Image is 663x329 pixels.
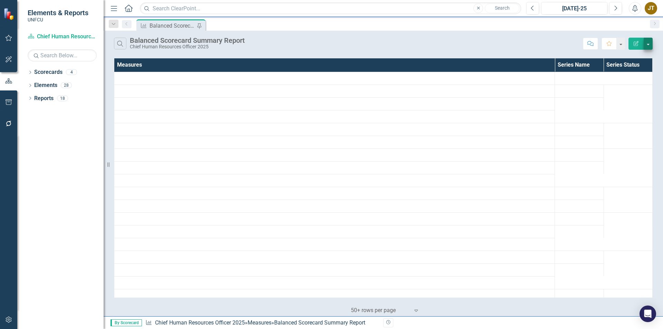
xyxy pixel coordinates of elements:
[130,44,245,49] div: Chief Human Resources Officer 2025
[66,69,77,75] div: 4
[495,5,510,11] span: Search
[28,17,88,22] small: UNFCU
[645,2,657,14] button: JT
[110,319,142,326] span: By Scorecard
[28,49,97,61] input: Search Below...
[248,319,271,326] a: Measures
[541,2,607,14] button: [DATE]-25
[34,95,54,103] a: Reports
[34,68,63,76] a: Scorecards
[130,37,245,44] div: Balanced Scorecard Summary Report
[28,9,88,17] span: Elements & Reports
[140,2,521,14] input: Search ClearPoint...
[28,33,97,41] a: Chief Human Resources Officer 2025
[485,3,519,13] button: Search
[145,319,378,327] div: » »
[57,95,68,101] div: 18
[155,319,245,326] a: Chief Human Resources Officer 2025
[640,306,656,322] div: Open Intercom Messenger
[61,83,72,88] div: 28
[150,21,195,30] div: Balanced Scorecard Summary Report
[274,319,365,326] div: Balanced Scorecard Summary Report
[34,81,57,89] a: Elements
[3,8,16,20] img: ClearPoint Strategy
[544,4,605,13] div: [DATE]-25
